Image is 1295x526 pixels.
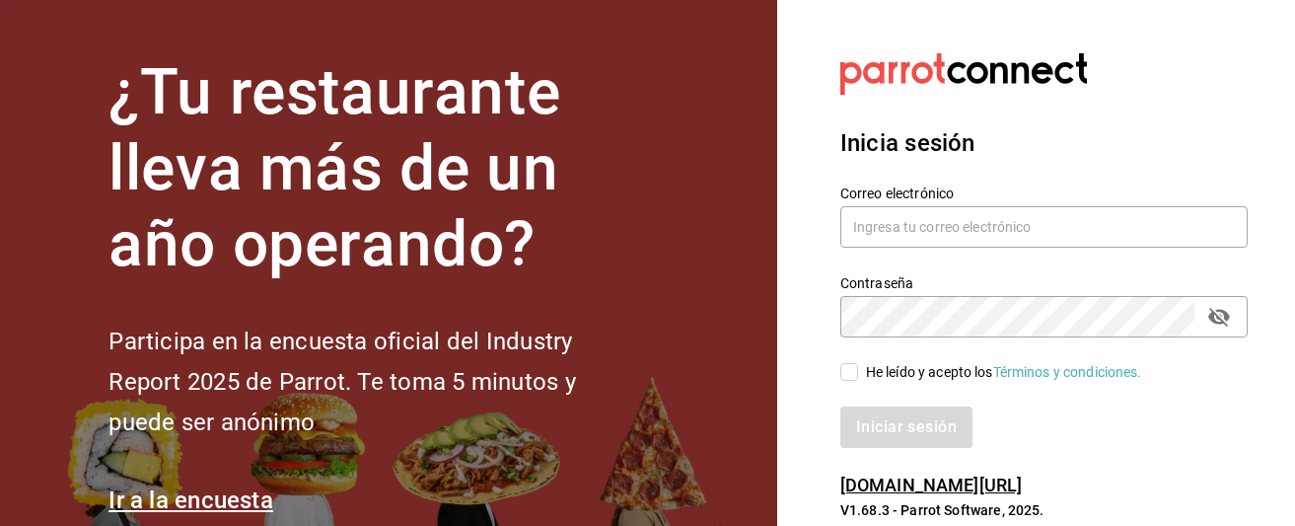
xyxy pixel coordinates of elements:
[840,187,1248,200] label: Correo electrónico
[840,125,1248,161] h3: Inicia sesión
[993,364,1142,380] a: Términos y condiciones.
[108,487,273,514] a: Ir a la encuesta
[840,276,1248,290] label: Contraseña
[866,362,1142,383] div: He leído y acepto los
[840,500,1248,520] p: V1.68.3 - Parrot Software, 2025.
[108,322,641,442] h2: Participa en la encuesta oficial del Industry Report 2025 de Parrot. Te toma 5 minutos y puede se...
[840,475,1022,495] a: [DOMAIN_NAME][URL]
[840,206,1248,248] input: Ingresa tu correo electrónico
[108,55,641,282] h1: ¿Tu restaurante lleva más de un año operando?
[1202,300,1236,334] button: passwordField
